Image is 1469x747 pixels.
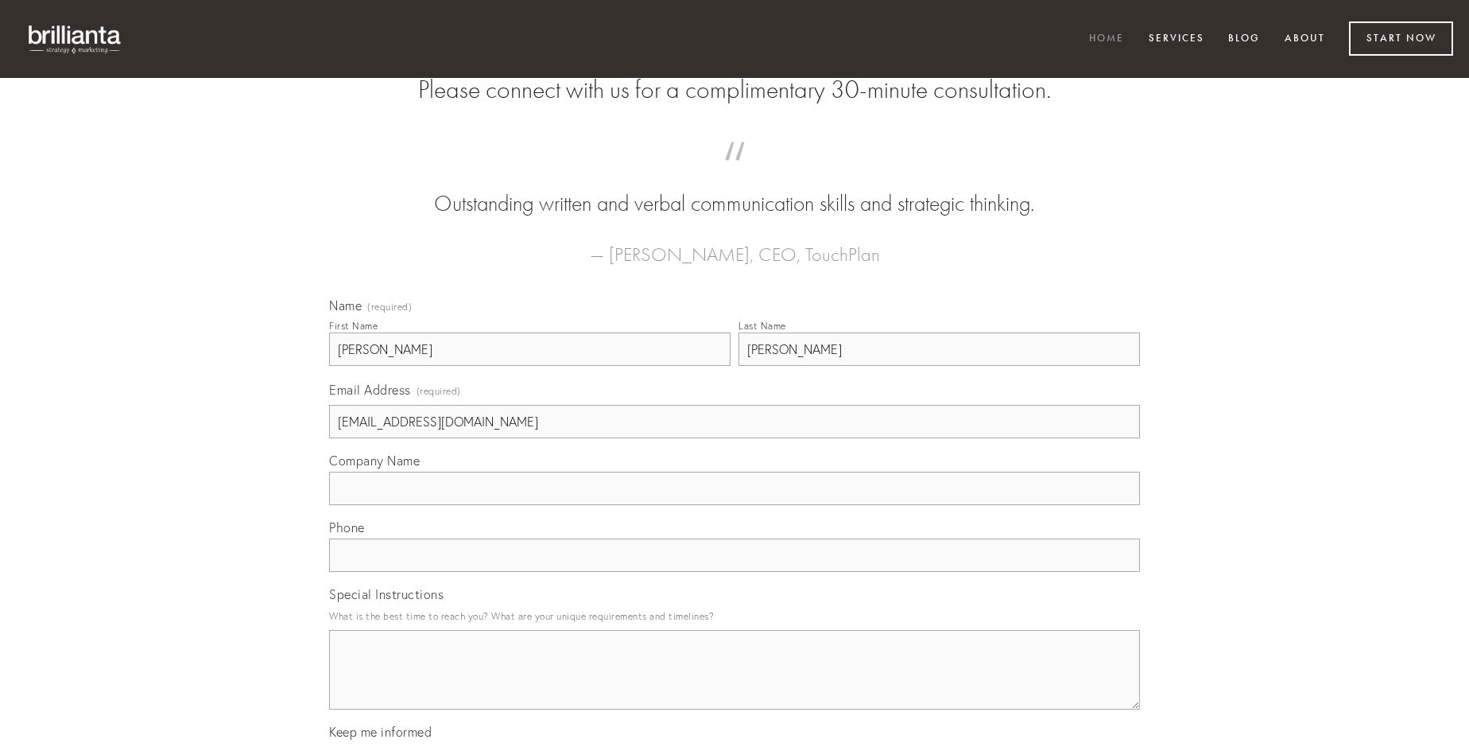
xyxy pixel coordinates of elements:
[1274,26,1335,53] a: About
[329,453,420,469] span: Company Name
[329,605,1140,627] p: What is the best time to reach you? What are your unique requirements and timelines?
[329,724,432,740] span: Keep me informed
[355,158,1114,189] span: “
[329,586,444,602] span: Special Instructions
[16,16,135,62] img: brillianta - research, strategy, marketing
[355,158,1114,220] blockquote: Outstanding written and verbal communication skills and strategic thinking.
[329,298,362,313] span: Name
[1349,21,1453,56] a: Start Now
[367,302,412,312] span: (required)
[1138,26,1215,53] a: Services
[1218,26,1270,53] a: Blog
[738,320,786,332] div: Last Name
[1079,26,1134,53] a: Home
[329,320,378,332] div: First Name
[417,380,461,402] span: (required)
[329,75,1140,105] h2: Please connect with us for a complimentary 30-minute consultation.
[355,220,1114,270] figcaption: — [PERSON_NAME], CEO, TouchPlan
[329,519,365,535] span: Phone
[329,382,411,398] span: Email Address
